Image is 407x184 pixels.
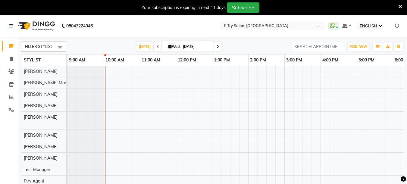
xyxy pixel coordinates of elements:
[104,56,126,64] a: 10:00 AM
[285,56,304,64] a: 3:00 PM
[24,167,50,172] span: Test Manager
[176,56,198,64] a: 12:00 PM
[15,17,57,34] img: logo
[181,42,211,51] input: 2025-09-03
[24,80,71,86] span: [PERSON_NAME] Maám
[67,56,87,64] a: 9:00 AM
[24,92,58,97] span: [PERSON_NAME]
[292,42,344,51] input: SEARCH APPOINTMENT
[24,144,58,149] span: [PERSON_NAME]
[24,133,58,138] span: [PERSON_NAME]
[24,114,58,120] span: [PERSON_NAME]
[24,155,58,161] span: [PERSON_NAME]
[24,178,44,184] span: Ftry Agent
[212,56,231,64] a: 1:00 PM
[167,44,181,49] span: Wed
[136,42,153,51] span: [DATE]
[24,103,58,108] span: [PERSON_NAME]
[321,56,340,64] a: 4:00 PM
[142,5,226,11] div: Your subscription is expiring in next 11 days
[227,2,259,13] button: Subscribe
[24,57,41,63] span: STYLIST
[249,56,268,64] a: 2:00 PM
[140,56,162,64] a: 11:00 AM
[357,56,376,64] a: 5:00 PM
[348,42,369,51] button: ADD NEW
[349,44,367,49] span: ADD NEW
[25,44,53,49] span: FILTER STYLIST
[66,17,93,34] b: 08047224946
[24,69,58,74] span: [PERSON_NAME]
